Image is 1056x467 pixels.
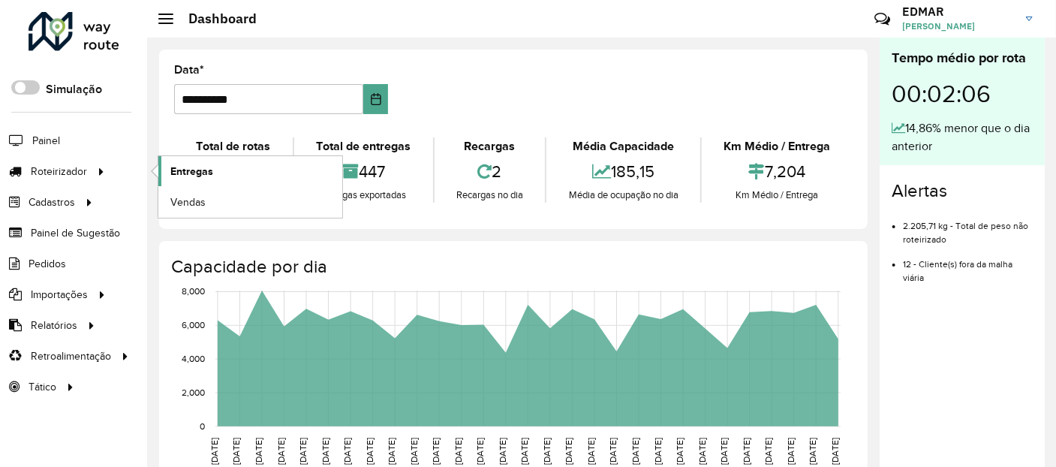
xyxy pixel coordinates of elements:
a: Contato Rápido [866,3,898,35]
text: [DATE] [786,438,796,465]
text: [DATE] [431,438,441,465]
text: [DATE] [742,438,751,465]
text: [DATE] [542,438,552,465]
div: 7,204 [706,155,849,188]
span: Retroalimentação [31,348,111,364]
text: 6,000 [182,321,205,330]
li: 2.205,71 kg - Total de peso não roteirizado [903,208,1033,246]
text: [DATE] [830,438,840,465]
span: Pedidos [29,256,66,272]
h2: Dashboard [173,11,257,27]
text: [DATE] [498,438,507,465]
a: Vendas [158,187,342,217]
text: 0 [200,421,205,431]
text: [DATE] [763,438,773,465]
span: Painel [32,133,60,149]
div: Total de entregas [298,137,429,155]
text: 4,000 [182,354,205,363]
div: 00:02:06 [892,68,1033,119]
div: Média de ocupação no dia [550,188,696,203]
label: Simulação [46,80,102,98]
span: Tático [29,379,56,395]
h4: Alertas [892,180,1033,202]
text: [DATE] [719,438,729,465]
span: Cadastros [29,194,75,210]
span: Vendas [170,194,206,210]
span: [PERSON_NAME] [902,20,1015,33]
span: Entregas [170,164,213,179]
div: Média Capacidade [550,137,696,155]
text: 2,000 [182,387,205,397]
div: Recargas [438,137,542,155]
div: Recargas no dia [438,188,542,203]
div: Total de rotas [178,137,289,155]
h4: Capacidade por dia [171,256,853,278]
text: [DATE] [209,438,219,465]
div: 2 [438,155,542,188]
text: [DATE] [609,438,618,465]
text: 8,000 [182,287,205,297]
span: Relatórios [31,318,77,333]
text: [DATE] [520,438,530,465]
label: Data [174,61,204,79]
text: [DATE] [409,438,419,465]
text: [DATE] [276,438,286,465]
text: [DATE] [697,438,707,465]
text: [DATE] [586,438,596,465]
div: Entregas exportadas [298,188,429,203]
text: [DATE] [342,438,352,465]
text: [DATE] [475,438,485,465]
div: 447 [298,155,429,188]
button: Choose Date [363,84,388,114]
div: 14,86% menor que o dia anterior [892,119,1033,155]
span: Roteirizador [31,164,87,179]
span: Painel de Sugestão [31,225,120,241]
text: [DATE] [564,438,574,465]
text: [DATE] [365,438,375,465]
div: 185,15 [550,155,696,188]
li: 12 - Cliente(s) fora da malha viária [903,246,1033,285]
div: Km Médio / Entrega [706,137,849,155]
div: Críticas? Dúvidas? Elogios? Sugestões? Entre em contato conosco! [695,5,852,45]
text: [DATE] [653,438,663,465]
h3: EDMAR [902,5,1015,19]
text: [DATE] [387,438,396,465]
text: [DATE] [298,438,308,465]
text: [DATE] [808,438,818,465]
text: [DATE] [675,438,684,465]
a: Entregas [158,156,342,186]
text: [DATE] [630,438,640,465]
text: [DATE] [453,438,463,465]
div: Tempo médio por rota [892,48,1033,68]
text: [DATE] [254,438,263,465]
text: [DATE] [231,438,241,465]
div: Km Médio / Entrega [706,188,849,203]
span: Importações [31,287,88,303]
text: [DATE] [320,438,330,465]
